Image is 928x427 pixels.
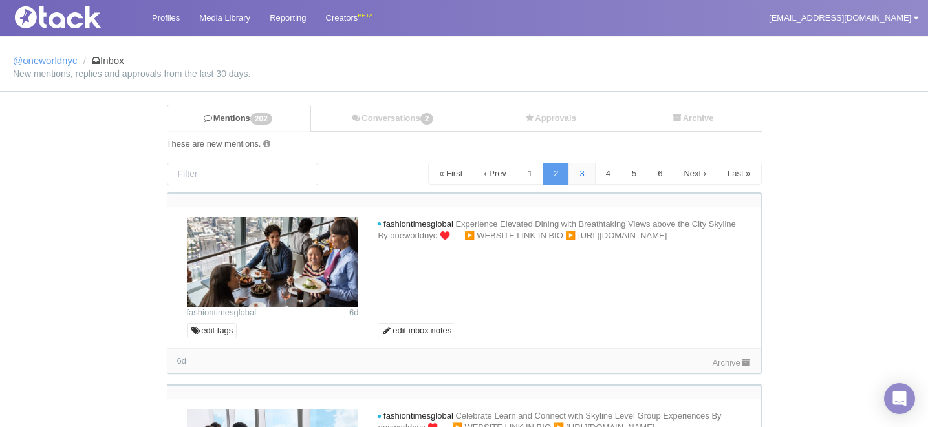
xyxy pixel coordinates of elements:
small: New mentions, replies and approvals from the last 30 days. [13,69,915,78]
time: Latest comment: 2025-08-29 12:23 UTC [177,356,186,366]
a: 1 [517,163,543,185]
span: fashiontimesglobal [383,411,453,421]
a: 6 [647,163,673,185]
a: 4 [595,163,621,185]
i: new [378,222,381,226]
a: Next › [673,163,717,185]
a: Mentions202 [167,105,312,132]
img: Image may contain: adult, female, person, woman, dating, romantic, child, girl, accessories, form... [187,217,359,307]
a: « First [428,163,473,185]
img: Tack [10,6,139,28]
a: edit tags [187,323,237,338]
span: 2 [420,113,434,125]
a: ‹ Prev [473,163,517,185]
a: 3 [568,163,595,185]
a: 2 [543,163,569,185]
a: edit inbox notes [378,323,455,338]
input: Filter [167,163,318,185]
time: Posted: 2025-08-29 12:23 UTC [349,307,358,318]
span: 6d [177,356,186,366]
span: 6d [349,307,358,317]
a: Conversations2 [311,105,476,132]
a: Approvals [477,105,624,132]
a: Archive [712,358,751,368]
li: Inbox [80,55,124,67]
div: These are new mentions. [167,138,762,150]
a: Last » [717,163,761,185]
a: @oneworldnyc [13,55,77,66]
a: fashiontimesglobal [187,307,257,317]
span: fashiontimesglobal [383,219,453,229]
div: Open Intercom Messenger [884,383,915,414]
div: BETA [358,9,372,23]
i: new [378,415,381,419]
span: 202 [250,113,272,125]
a: Archive [624,105,762,132]
a: 5 [621,163,647,185]
span: Experience Elevated Dining with Breathtaking Views above the City Skyline By oneworldnyc ♥️ __ ▶️... [378,219,735,240]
